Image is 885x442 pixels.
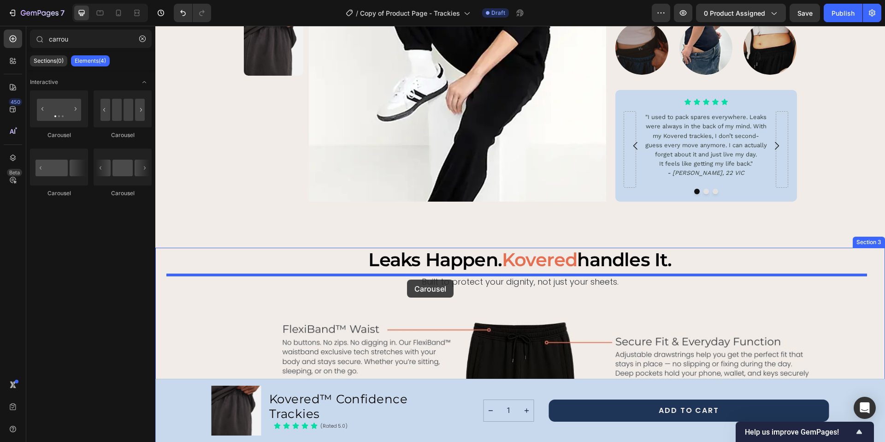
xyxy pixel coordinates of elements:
[854,397,876,419] div: Open Intercom Messenger
[360,8,460,18] span: Copy of Product Page - Trackies
[4,4,69,22] button: 7
[174,4,211,22] div: Undo/Redo
[137,75,152,90] span: Toggle open
[30,131,88,139] div: Carousel
[94,131,152,139] div: Carousel
[155,26,885,442] iframe: To enrich screen reader interactions, please activate Accessibility in Grammarly extension settings
[30,78,58,86] span: Interactive
[824,4,862,22] button: Publish
[34,57,64,65] p: Sections(0)
[94,189,152,197] div: Carousel
[696,4,786,22] button: 0 product assigned
[356,8,358,18] span: /
[7,169,22,176] div: Beta
[704,8,765,18] span: 0 product assigned
[745,428,854,436] span: Help us improve GemPages!
[30,189,88,197] div: Carousel
[797,9,813,17] span: Save
[790,4,820,22] button: Save
[30,30,152,48] input: Search Sections & Elements
[9,98,22,106] div: 450
[491,9,505,17] span: Draft
[75,57,106,65] p: Elements(4)
[745,426,865,437] button: Show survey - Help us improve GemPages!
[832,8,855,18] div: Publish
[60,7,65,18] p: 7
